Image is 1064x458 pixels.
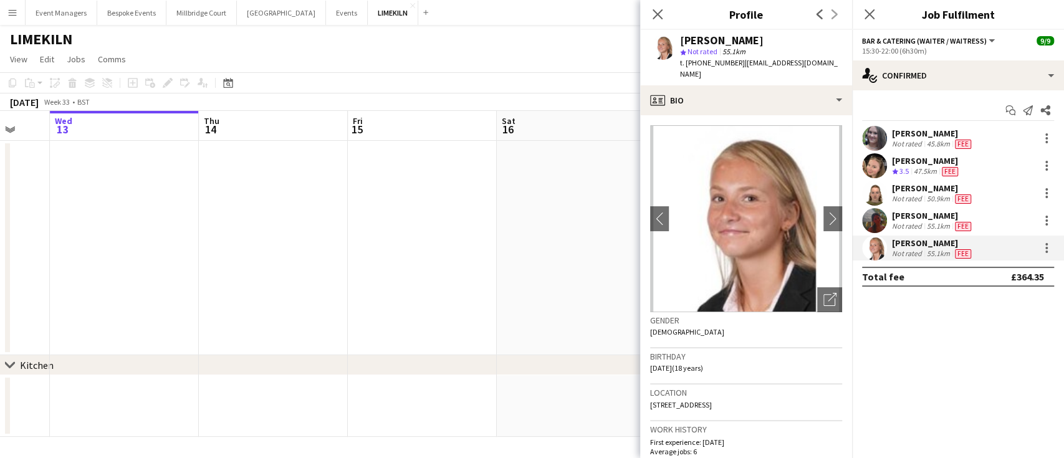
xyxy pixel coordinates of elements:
div: Crew has different fees then in role [952,139,974,149]
div: Total fee [862,270,904,283]
span: [DATE] (18 years) [650,363,703,373]
div: 55.1km [924,249,952,259]
button: Bespoke Events [97,1,166,25]
span: [DEMOGRAPHIC_DATA] [650,327,724,336]
a: Jobs [62,51,90,67]
h3: Gender [650,315,842,326]
span: Fee [955,222,971,231]
div: Not rated [892,139,924,149]
span: 9/9 [1037,36,1054,45]
h1: LIMEKILN [10,30,72,49]
p: First experience: [DATE] [650,437,842,447]
h3: Location [650,387,842,398]
span: Thu [204,115,219,126]
button: LIMEKILN [368,1,418,25]
span: 55.1km [720,47,748,56]
div: [PERSON_NAME] [892,210,974,221]
span: Comms [98,54,126,65]
div: [PERSON_NAME] [892,128,974,139]
button: Bar & Catering (Waiter / waitress) [862,36,997,45]
div: [PERSON_NAME] [892,183,974,194]
span: Fee [955,249,971,259]
span: Fee [942,167,958,176]
span: [STREET_ADDRESS] [650,400,712,409]
span: t. [PHONE_NUMBER] [680,58,745,67]
button: Millbridge Court [166,1,237,25]
span: 14 [202,122,219,136]
span: Not rated [688,47,717,56]
div: 55.1km [924,221,952,231]
span: Week 33 [41,97,72,107]
div: 45.8km [924,139,952,149]
h3: Work history [650,424,842,435]
div: [PERSON_NAME] [680,35,764,46]
h3: Birthday [650,351,842,362]
p: Average jobs: 6 [650,447,842,456]
div: Open photos pop-in [817,287,842,312]
span: Bar & Catering (Waiter / waitress) [862,36,987,45]
span: View [10,54,27,65]
span: 3.5 [899,166,909,176]
div: Not rated [892,249,924,259]
div: £364.35 [1011,270,1044,283]
div: 15:30-22:00 (6h30m) [862,46,1054,55]
span: Wed [55,115,72,126]
div: BST [77,97,90,107]
div: Bio [640,85,852,115]
div: Not rated [892,221,924,231]
a: View [5,51,32,67]
div: 47.5km [911,166,939,177]
div: [PERSON_NAME] [892,155,961,166]
h3: Job Fulfilment [852,6,1064,22]
span: | [EMAIL_ADDRESS][DOMAIN_NAME] [680,58,838,79]
span: Edit [40,54,54,65]
a: Edit [35,51,59,67]
button: Events [326,1,368,25]
div: Crew has different fees then in role [952,194,974,204]
span: 13 [53,122,72,136]
div: 50.9km [924,194,952,204]
div: Not rated [892,194,924,204]
span: Jobs [67,54,85,65]
div: [DATE] [10,96,39,108]
div: Crew has different fees then in role [952,249,974,259]
div: Crew has different fees then in role [952,221,974,231]
span: Fri [353,115,363,126]
div: Confirmed [852,60,1064,90]
a: Comms [93,51,131,67]
div: [PERSON_NAME] [892,237,974,249]
button: Event Managers [26,1,97,25]
span: 15 [351,122,363,136]
h3: Profile [640,6,852,22]
span: Fee [955,140,971,149]
div: Kitchen [20,359,54,371]
span: Fee [955,194,971,204]
span: Sat [502,115,515,126]
div: Crew has different fees then in role [939,166,961,177]
span: 16 [500,122,515,136]
button: [GEOGRAPHIC_DATA] [237,1,326,25]
img: Crew avatar or photo [650,125,842,312]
